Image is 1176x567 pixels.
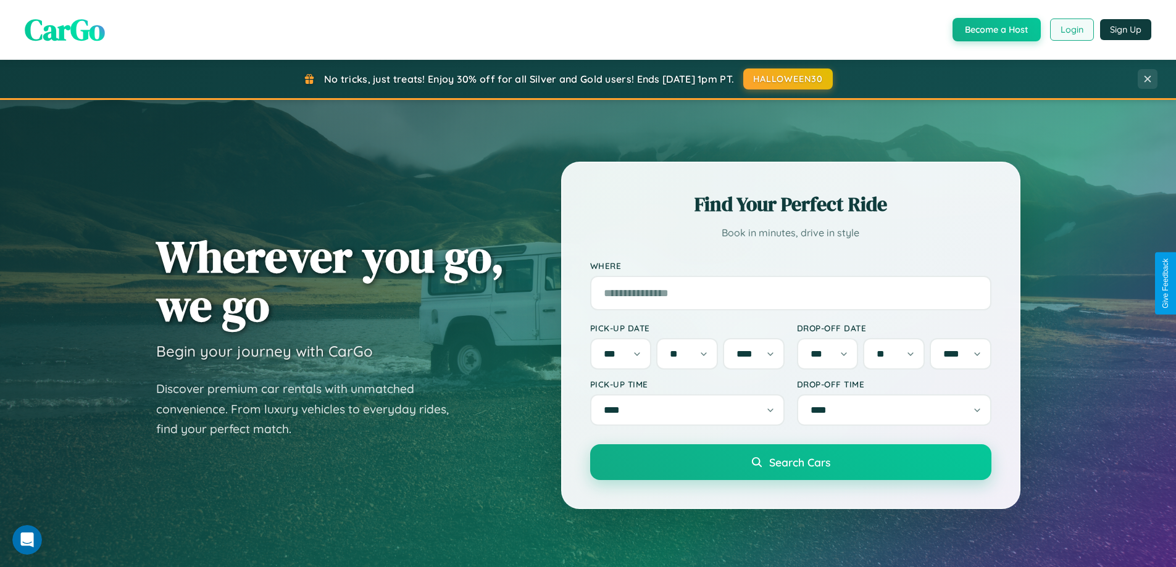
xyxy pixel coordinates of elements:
[590,444,991,480] button: Search Cars
[590,260,991,271] label: Where
[769,455,830,469] span: Search Cars
[1050,19,1094,41] button: Login
[324,73,734,85] span: No tricks, just treats! Enjoy 30% off for all Silver and Gold users! Ends [DATE] 1pm PT.
[953,18,1041,41] button: Become a Host
[743,68,833,89] button: HALLOWEEN30
[590,323,785,333] label: Pick-up Date
[1161,259,1170,308] div: Give Feedback
[797,323,991,333] label: Drop-off Date
[590,224,991,242] p: Book in minutes, drive in style
[797,379,991,389] label: Drop-off Time
[1100,19,1151,40] button: Sign Up
[156,379,465,439] p: Discover premium car rentals with unmatched convenience. From luxury vehicles to everyday rides, ...
[590,379,785,389] label: Pick-up Time
[590,191,991,218] h2: Find Your Perfect Ride
[12,525,42,555] iframe: Intercom live chat
[25,9,105,50] span: CarGo
[156,342,373,360] h3: Begin your journey with CarGo
[156,232,504,329] h1: Wherever you go, we go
